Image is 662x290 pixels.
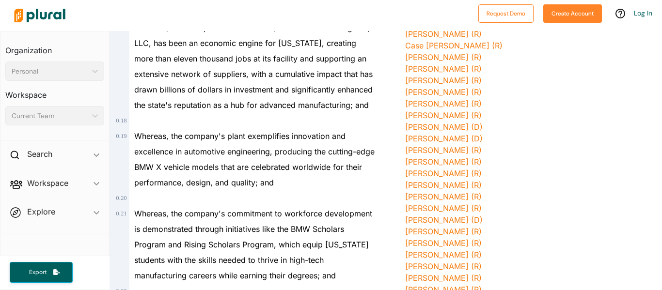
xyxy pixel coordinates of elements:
[405,99,482,108] a: [PERSON_NAME] (R)
[405,261,482,271] a: [PERSON_NAME] (R)
[10,262,73,283] button: Export
[478,4,534,23] button: Request Demo
[405,168,482,178] a: [PERSON_NAME] (R)
[5,36,104,58] h3: Organization
[543,8,602,18] a: Create Account
[405,41,503,50] a: Case [PERSON_NAME] (R)
[405,134,483,143] a: [PERSON_NAME] (D)
[634,9,652,17] a: Log In
[405,64,482,74] a: [PERSON_NAME] (R)
[405,110,482,120] a: [PERSON_NAME] (R)
[12,66,88,76] div: Personal
[134,131,375,187] span: Whereas, the company's plant exemplifies innovation and excellence in automotive engineering, pro...
[405,238,482,248] a: [PERSON_NAME] (R)
[405,76,482,85] a: [PERSON_NAME] (R)
[405,145,482,155] a: [PERSON_NAME] (R)
[116,210,126,217] span: 0 . 21
[405,273,482,283] a: [PERSON_NAME] (R)
[405,180,482,190] a: [PERSON_NAME] (R)
[405,215,483,225] a: [PERSON_NAME] (D)
[12,111,88,121] div: Current Team
[543,4,602,23] button: Create Account
[405,227,482,236] a: [PERSON_NAME] (R)
[116,195,126,201] span: 0 . 20
[405,203,482,213] a: [PERSON_NAME] (R)
[405,192,482,201] a: [PERSON_NAME] (R)
[405,122,483,132] a: [PERSON_NAME] (D)
[116,117,126,124] span: 0 . 18
[478,8,534,18] a: Request Demo
[405,157,482,167] a: [PERSON_NAME] (R)
[5,81,104,102] h3: Workspace
[405,250,482,259] a: [PERSON_NAME] (R)
[134,209,372,280] span: Whereas, the company's commitment to workforce development is demonstrated through initiatives li...
[405,87,482,97] a: [PERSON_NAME] (R)
[405,29,482,39] a: [PERSON_NAME] (R)
[405,52,482,62] a: [PERSON_NAME] (R)
[22,268,53,276] span: Export
[27,149,52,159] h2: Search
[116,133,126,139] span: 0 . 19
